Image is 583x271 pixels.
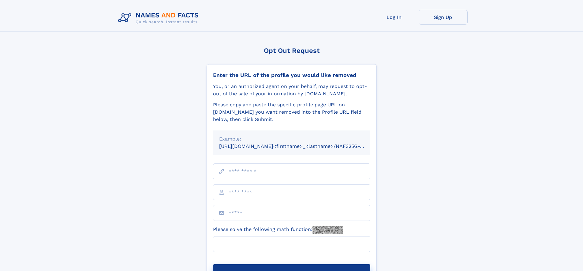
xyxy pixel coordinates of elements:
[219,135,364,143] div: Example:
[116,10,204,26] img: Logo Names and Facts
[419,10,468,25] a: Sign Up
[213,83,370,97] div: You, or an authorized agent on your behalf, may request to opt-out of the sale of your informatio...
[219,143,382,149] small: [URL][DOMAIN_NAME]<firstname>_<lastname>/NAF325G-xxxxxxxx
[213,226,343,234] label: Please solve the following math function:
[207,47,377,54] div: Opt Out Request
[213,72,370,79] div: Enter the URL of the profile you would like removed
[370,10,419,25] a: Log In
[213,101,370,123] div: Please copy and paste the specific profile page URL on [DOMAIN_NAME] you want removed into the Pr...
